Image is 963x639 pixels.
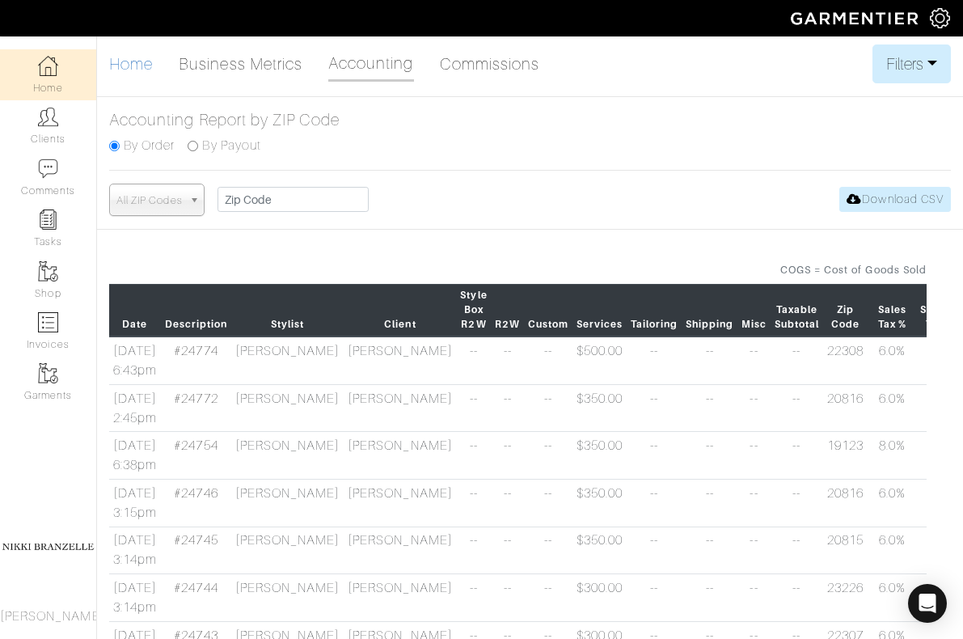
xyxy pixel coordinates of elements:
td: -- [627,336,682,384]
td: [DATE] 3:14pm [109,574,161,622]
th: Stylist [231,284,344,336]
th: Taxable Subtotal [771,284,823,336]
td: -- [771,384,823,432]
td: -- [917,527,953,574]
td: -- [627,432,682,480]
td: 22308 [823,336,868,384]
td: -- [682,527,737,574]
td: -- [524,480,572,527]
td: -- [771,574,823,622]
a: Home [109,48,153,80]
img: garments-icon-b7da505a4dc4fd61783c78ac3ca0ef83fa9d6f193b1c9dc38574b1d14d53ca28.png [38,261,58,281]
td: $350.00 [572,527,627,574]
td: -- [491,336,524,384]
td: -- [737,527,771,574]
th: Zip Code [823,284,868,336]
td: -- [682,432,737,480]
td: -- [682,480,737,527]
td: -- [524,574,572,622]
td: [PERSON_NAME] [344,432,456,480]
td: -- [737,336,771,384]
th: Services [572,284,627,336]
td: 6.0% [868,336,917,384]
img: gear-icon-white-bd11855cb880d31180b6d7d6211b90ccbf57a29d726f0c71d8c61bd08dd39cc2.png [930,8,950,28]
td: [PERSON_NAME] [231,527,344,574]
img: garments-icon-b7da505a4dc4fd61783c78ac3ca0ef83fa9d6f193b1c9dc38574b1d14d53ca28.png [38,363,58,383]
th: Sales Tax % [868,284,917,336]
th: Description [161,284,231,336]
td: 8.0% [868,432,917,480]
td: -- [524,384,572,432]
div: Open Intercom Messenger [908,584,947,623]
td: -- [737,480,771,527]
td: 6.0% [868,384,917,432]
td: -- [917,336,953,384]
div: COGS = Cost of Goods Sold [109,262,927,277]
td: 6.0% [868,527,917,574]
td: $300.00 [572,574,627,622]
th: Shipping [682,284,737,336]
td: [PERSON_NAME] [231,432,344,480]
td: -- [491,527,524,574]
td: 6.0% [868,480,917,527]
td: -- [627,480,682,527]
td: [DATE] 3:14pm [109,527,161,574]
td: [PERSON_NAME] [231,574,344,622]
th: Sales Tax [917,284,953,336]
td: -- [457,480,492,527]
a: Accounting [328,47,414,82]
td: -- [737,574,771,622]
td: -- [737,432,771,480]
td: -- [524,432,572,480]
img: reminder-icon-8004d30b9f0a5d33ae49ab947aed9ed385cf756f9e5892f1edd6e32f2345188e.png [38,209,58,230]
td: 19123 [823,432,868,480]
td: -- [524,336,572,384]
a: #24754 [174,438,218,453]
td: -- [627,574,682,622]
td: [PERSON_NAME] [344,336,456,384]
th: Date [109,284,161,336]
span: All ZIP Codes [116,184,183,217]
a: #24772 [174,391,218,406]
td: $350.00 [572,384,627,432]
img: clients-icon-6bae9207a08558b7cb47a8932f037763ab4055f8c8b6bfacd5dc20c3e0201464.png [38,107,58,127]
td: [PERSON_NAME] [231,384,344,432]
td: -- [737,384,771,432]
td: -- [682,574,737,622]
td: $350.00 [572,432,627,480]
td: 6.0% [868,574,917,622]
td: -- [457,574,492,622]
a: Business Metrics [179,48,302,80]
td: 20816 [823,384,868,432]
td: -- [682,336,737,384]
h5: Accounting Report by ZIP Code [109,110,951,129]
th: R2W [491,284,524,336]
td: -- [491,384,524,432]
td: [DATE] 2:45pm [109,384,161,432]
button: Filters [872,44,951,83]
th: Client [344,284,456,336]
a: #24745 [174,533,218,548]
td: -- [457,432,492,480]
td: -- [457,336,492,384]
td: -- [627,527,682,574]
td: [PERSON_NAME] [231,336,344,384]
td: -- [771,432,823,480]
a: Commissions [440,48,540,80]
img: dashboard-icon-dbcd8f5a0b271acd01030246c82b418ddd0df26cd7fceb0bd07c9910d44c42f6.png [38,56,58,76]
td: -- [771,527,823,574]
td: [PERSON_NAME] [344,574,456,622]
td: 23226 [823,574,868,622]
td: -- [491,480,524,527]
th: Misc [737,284,771,336]
td: [DATE] 3:15pm [109,480,161,527]
img: comment-icon-a0a6a9ef722e966f86d9cbdc48e553b5cf19dbc54f86b18d962a5391bc8f6eb6.png [38,159,58,179]
label: By Payout [202,136,260,155]
img: garmentier-logo-header-white-b43fb05a5012e4ada735d5af1a66efaba907eab6374d6393d1fbf88cb4ef424d.png [783,4,930,32]
td: -- [627,384,682,432]
td: -- [491,432,524,480]
td: -- [917,480,953,527]
td: 20816 [823,480,868,527]
a: #24744 [174,581,218,595]
td: [DATE] 6:43pm [109,336,161,384]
